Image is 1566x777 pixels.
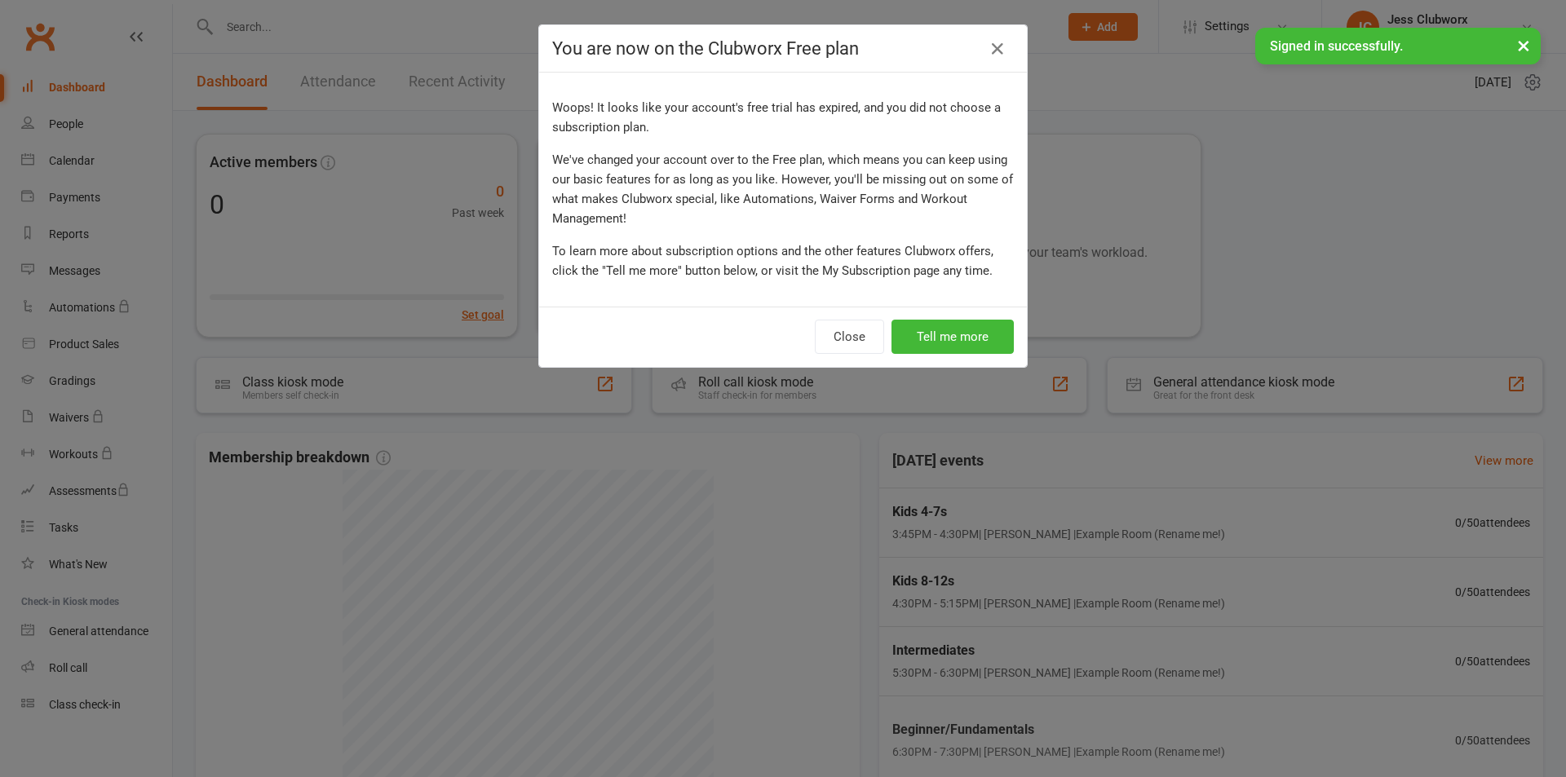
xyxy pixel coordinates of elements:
[552,152,1013,226] span: We've changed your account over to the Free plan, which means you can keep using our basic featur...
[552,100,1001,135] span: Woops! It looks like your account's free trial has expired, and you did not choose a subscription...
[1270,38,1403,54] span: Signed in successfully.
[1509,28,1538,63] button: ×
[815,320,884,354] button: Close
[891,320,1014,354] button: Tell me more
[552,244,993,278] span: To learn more about subscription options and the other features Clubworx offers, click the "Tell ...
